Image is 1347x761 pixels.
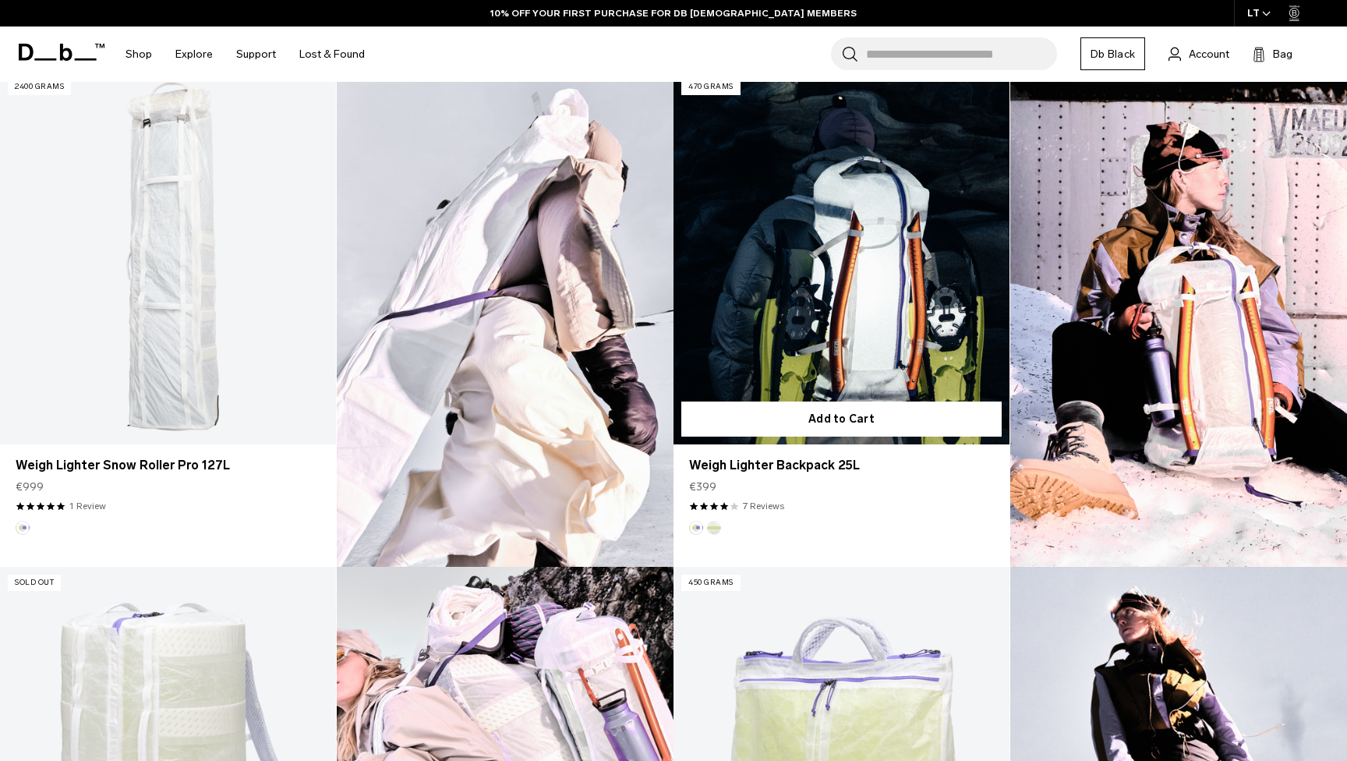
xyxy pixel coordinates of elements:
span: Account [1189,46,1229,62]
span: €999 [16,479,44,495]
a: Weigh Lighter Backpack 25L [689,456,994,475]
button: Bag [1253,44,1292,63]
a: Weigh Lighter Backpack 25L [673,71,1009,444]
p: 2400 grams [8,79,71,95]
img: Content block image [337,71,673,567]
a: Explore [175,27,213,82]
a: Db Black [1080,37,1145,70]
a: 1 reviews [69,499,106,513]
nav: Main Navigation [114,27,377,82]
img: Content block image [1010,71,1347,567]
span: €399 [689,479,716,495]
span: Bag [1273,46,1292,62]
a: Support [236,27,276,82]
a: Account [1168,44,1229,63]
a: Lost & Found [299,27,365,82]
button: Add to Cart [681,402,1002,437]
p: 470 grams [681,79,741,95]
button: Aurora [16,521,30,535]
button: Diffusion [707,521,721,535]
a: 10% OFF YOUR FIRST PURCHASE FOR DB [DEMOGRAPHIC_DATA] MEMBERS [490,6,857,20]
a: Shop [126,27,152,82]
p: 450 grams [681,575,741,591]
button: Aurora [689,521,703,535]
p: Sold Out [8,575,61,591]
a: 7 reviews [743,499,784,513]
a: Weigh Lighter Snow Roller Pro 127L [16,456,320,475]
